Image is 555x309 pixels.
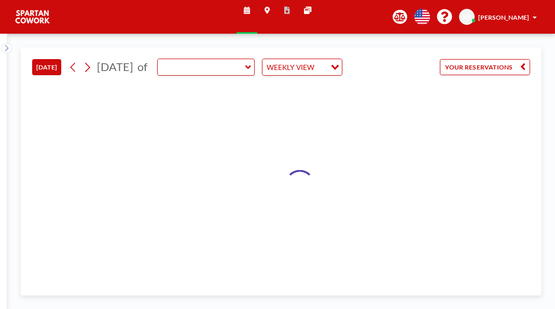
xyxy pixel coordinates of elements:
[262,59,342,75] div: Search for option
[137,60,147,74] span: of
[265,61,316,73] span: WEEKLY VIEW
[440,59,530,75] button: YOUR RESERVATIONS
[32,59,61,75] button: [DATE]
[97,60,133,74] span: [DATE]
[463,13,471,21] span: KS
[15,8,51,26] img: organization-logo
[478,13,529,21] span: [PERSON_NAME]
[317,61,325,73] input: Search for option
